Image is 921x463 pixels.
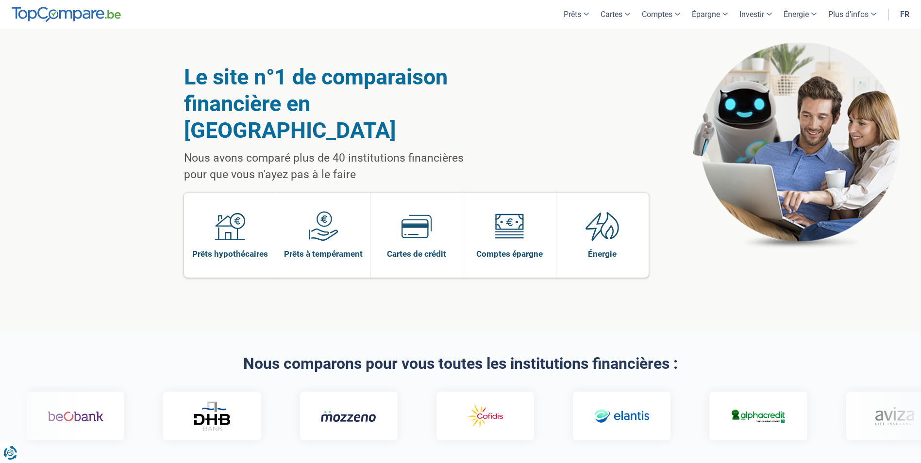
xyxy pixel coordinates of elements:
a: Cartes de crédit Cartes de crédit [370,193,463,278]
img: Énergie [586,211,620,241]
a: Prêts à tempérament Prêts à tempérament [277,193,370,278]
p: Nous avons comparé plus de 40 institutions financières pour que vous n'ayez pas à le faire [184,150,488,183]
img: Comptes épargne [494,211,524,241]
a: Prêts hypothécaires Prêts hypothécaires [184,193,277,278]
h1: Le site n°1 de comparaison financière en [GEOGRAPHIC_DATA] [184,64,488,144]
span: Prêts hypothécaires [192,248,268,259]
img: TopCompare [12,7,121,22]
img: Prêts hypothécaires [215,211,245,241]
img: Alphacredit [705,408,761,425]
img: Elantis [568,402,624,430]
a: Comptes épargne Comptes épargne [463,193,556,278]
span: Comptes épargne [476,248,543,259]
img: DHB Bank [167,401,206,431]
img: Cofidis [432,402,487,430]
h2: Nous comparons pour vous toutes les institutions financières : [184,355,737,372]
img: Cartes de crédit [402,211,432,241]
img: Prêts à tempérament [308,211,338,241]
span: Énergie [588,248,617,259]
span: Prêts à tempérament [284,248,363,259]
a: Énergie Énergie [556,193,649,278]
span: Cartes de crédit [387,248,446,259]
img: Mozzeno [295,410,351,422]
